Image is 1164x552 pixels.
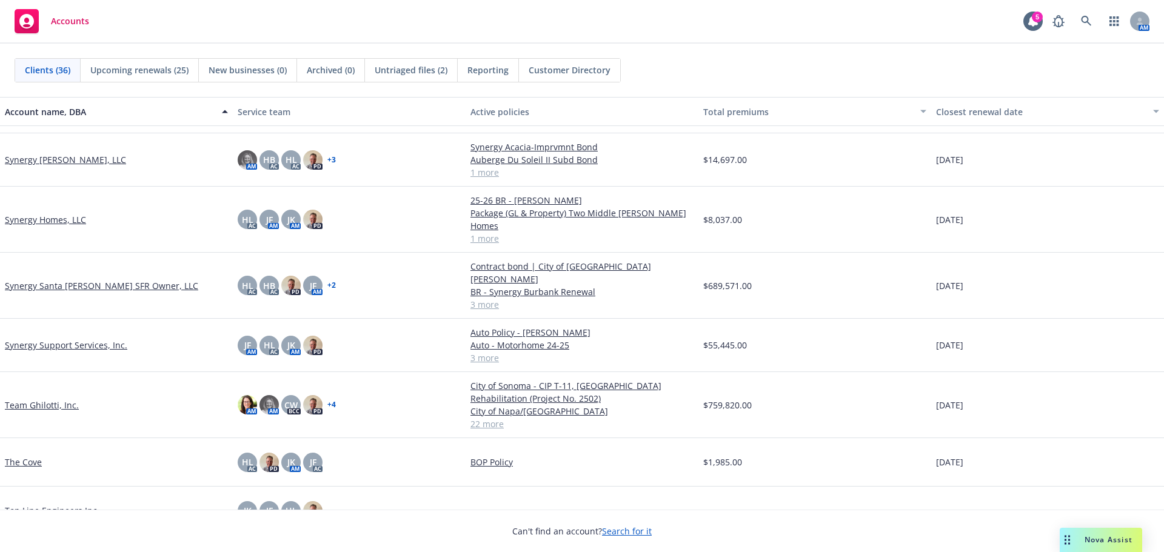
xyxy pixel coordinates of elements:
[303,395,323,414] img: photo
[303,150,323,170] img: photo
[5,153,126,166] a: Synergy [PERSON_NAME], LLC
[310,279,316,292] span: JF
[703,399,752,411] span: $759,820.00
[470,166,694,179] a: 1 more
[287,339,295,351] span: JK
[5,399,79,411] a: Team Ghilotti, Inc.
[287,456,295,468] span: JK
[470,326,694,339] a: Auto Policy - [PERSON_NAME]
[10,4,94,38] a: Accounts
[1102,9,1126,33] a: Switch app
[936,213,963,226] span: [DATE]
[303,336,323,355] img: photo
[327,401,336,408] a: + 4
[703,153,747,166] span: $14,697.00
[5,504,97,517] a: Top Line Engineers Inc
[470,153,694,166] a: Auberge Du Soleil II Subd Bond
[263,153,275,166] span: HB
[287,213,295,226] span: JK
[5,279,198,292] a: Synergy Santa [PERSON_NAME] SFR Owner, LLC
[698,97,931,126] button: Total premiums
[264,339,275,351] span: HL
[470,339,694,351] a: Auto - Motorhome 24-25
[303,210,323,229] img: photo
[936,339,963,351] span: [DATE]
[467,64,509,76] span: Reporting
[703,456,742,468] span: $1,985.00
[51,16,89,26] span: Accounts
[936,279,963,292] span: [DATE]
[375,64,447,76] span: Untriaged files (2)
[5,105,215,118] div: Account name, DBA
[303,501,323,520] img: photo
[936,153,963,166] span: [DATE]
[25,64,70,76] span: Clients (36)
[1085,534,1132,545] span: Nova Assist
[238,150,257,170] img: photo
[936,399,963,411] span: [DATE]
[1074,9,1099,33] a: Search
[529,64,610,76] span: Customer Directory
[233,97,466,126] button: Service team
[5,339,127,351] a: Synergy Support Services, Inc.
[703,339,747,351] span: $55,445.00
[1032,12,1043,22] div: 5
[90,64,189,76] span: Upcoming renewals (25)
[470,456,694,468] a: BOP Policy
[5,213,86,226] a: Synergy Homes, LLC
[1046,9,1071,33] a: Report a Bug
[284,399,298,411] span: CW
[703,213,742,226] span: $8,037.00
[259,453,279,472] img: photo
[470,232,694,245] a: 1 more
[1060,528,1142,552] button: Nova Assist
[470,379,694,405] a: City of Sonoma - CIP T-11, [GEOGRAPHIC_DATA] Rehabilitation (Project No. 2502)
[602,525,652,537] a: Search for it
[238,395,257,414] img: photo
[931,97,1164,126] button: Closest renewal date
[470,504,473,517] span: -
[936,504,939,517] span: -
[703,279,752,292] span: $689,571.00
[327,156,336,164] a: + 3
[286,504,297,517] span: HL
[244,504,252,517] span: JK
[281,276,301,295] img: photo
[470,194,694,207] a: 25-26 BR - [PERSON_NAME]
[327,282,336,289] a: + 2
[242,456,253,468] span: HL
[209,64,287,76] span: New businesses (0)
[936,105,1146,118] div: Closest renewal date
[470,285,694,298] a: BR - Synergy Burbank Renewal
[470,207,694,232] a: Package (GL & Property) Two Middle [PERSON_NAME] Homes
[470,260,694,285] a: Contract bond | City of [GEOGRAPHIC_DATA][PERSON_NAME]
[266,213,273,226] span: JF
[259,395,279,414] img: photo
[238,105,461,118] div: Service team
[1060,528,1075,552] div: Drag to move
[512,525,652,537] span: Can't find an account?
[5,456,42,468] a: The Cove
[470,105,694,118] div: Active policies
[936,456,963,468] span: [DATE]
[242,279,253,292] span: HL
[703,504,706,517] span: -
[466,97,698,126] button: Active policies
[470,405,694,417] a: City of Napa/[GEOGRAPHIC_DATA]
[242,213,253,226] span: HL
[263,279,275,292] span: HB
[470,417,694,430] a: 22 more
[470,141,694,153] a: Synergy Acacia-Imprvmnt Bond
[703,105,913,118] div: Total premiums
[470,351,694,364] a: 3 more
[470,298,694,311] a: 3 more
[307,64,355,76] span: Archived (0)
[286,153,297,166] span: HL
[244,339,251,351] span: JF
